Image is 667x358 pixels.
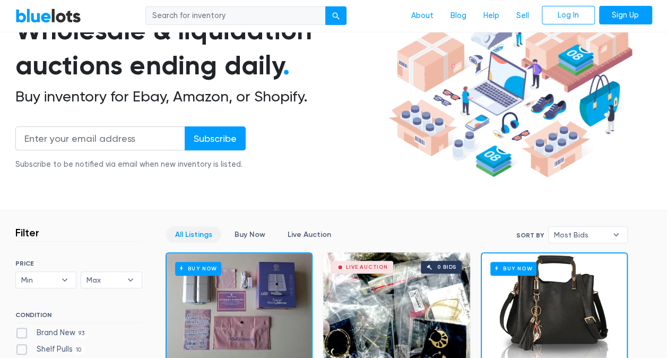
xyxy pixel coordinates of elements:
[175,262,221,275] h6: Buy Now
[437,265,456,270] div: 0 bids
[185,126,246,150] input: Subscribe
[226,226,274,243] a: Buy Now
[605,227,627,243] b: ▾
[15,327,88,339] label: Brand New
[346,265,388,270] div: Live Auction
[15,88,385,106] h2: Buy inventory for Ebay, Amazon, or Shopify.
[86,272,122,288] span: Max
[283,49,290,81] span: .
[15,8,81,23] a: BlueLots
[403,6,442,26] a: About
[75,329,88,338] span: 93
[54,272,76,288] b: ▾
[15,226,39,239] h3: Filter
[599,6,652,25] a: Sign Up
[119,272,142,288] b: ▾
[21,272,56,288] span: Min
[442,6,475,26] a: Blog
[15,344,85,355] label: Shelf Pulls
[15,260,142,267] h6: PRICE
[15,311,142,323] h6: CONDITION
[279,226,340,243] a: Live Auction
[145,6,326,25] input: Search for inventory
[475,6,508,26] a: Help
[490,262,536,275] h6: Buy Now
[166,226,221,243] a: All Listings
[73,346,85,354] span: 10
[554,227,607,243] span: Most Bids
[15,13,385,83] h1: Wholesale & liquidation auctions ending daily
[508,6,538,26] a: Sell
[15,159,246,171] div: Subscribe to be notified via email when new inventory is listed.
[516,231,544,240] label: Sort By
[542,6,595,25] a: Log In
[15,126,185,150] input: Enter your email address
